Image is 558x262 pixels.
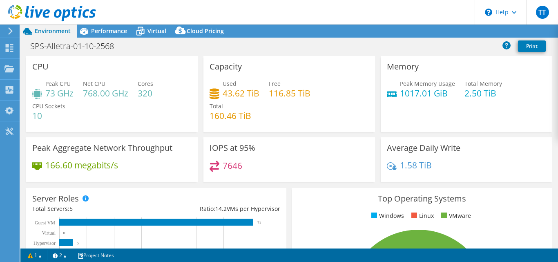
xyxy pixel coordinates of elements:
[464,89,502,98] h4: 2.50 TiB
[32,62,49,71] h3: CPU
[210,143,255,152] h3: IOPS at 95%
[47,250,72,260] a: 2
[138,89,153,98] h4: 320
[400,89,455,98] h4: 1017.01 GiB
[69,205,73,213] span: 5
[409,211,434,220] li: Linux
[83,89,128,98] h4: 768.00 GHz
[223,80,237,87] span: Used
[223,89,259,98] h4: 43.62 TiB
[45,80,71,87] span: Peak CPU
[32,143,172,152] h3: Peak Aggregate Network Throughput
[156,204,280,213] div: Ratio: VMs per Hypervisor
[257,221,261,225] text: 71
[77,241,79,245] text: 5
[63,231,65,235] text: 0
[32,102,65,110] span: CPU Sockets
[187,27,224,35] span: Cloud Pricing
[210,62,242,71] h3: Capacity
[147,27,166,35] span: Virtual
[269,89,310,98] h4: 116.85 TiB
[32,111,65,120] h4: 10
[215,205,227,213] span: 14.2
[400,80,455,87] span: Peak Memory Usage
[138,80,153,87] span: Cores
[369,211,404,220] li: Windows
[45,161,118,170] h4: 166.60 megabits/s
[22,250,47,260] a: 1
[42,230,56,236] text: Virtual
[400,161,432,170] h4: 1.58 TiB
[33,240,56,246] text: Hypervisor
[387,143,460,152] h3: Average Daily Write
[32,194,79,203] h3: Server Roles
[298,194,546,203] h3: Top Operating Systems
[35,27,71,35] span: Environment
[27,42,127,51] h1: SPS-Alletra-01-10-2568
[464,80,502,87] span: Total Memory
[518,40,546,52] a: Print
[439,211,471,220] li: VMware
[223,161,242,170] h4: 7646
[536,6,549,19] span: TT
[485,9,492,16] svg: \n
[72,250,120,260] a: Project Notes
[387,62,419,71] h3: Memory
[45,89,74,98] h4: 73 GHz
[269,80,281,87] span: Free
[210,102,223,110] span: Total
[83,80,105,87] span: Net CPU
[91,27,127,35] span: Performance
[210,111,251,120] h4: 160.46 TiB
[35,220,55,226] text: Guest VM
[32,204,156,213] div: Total Servers:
